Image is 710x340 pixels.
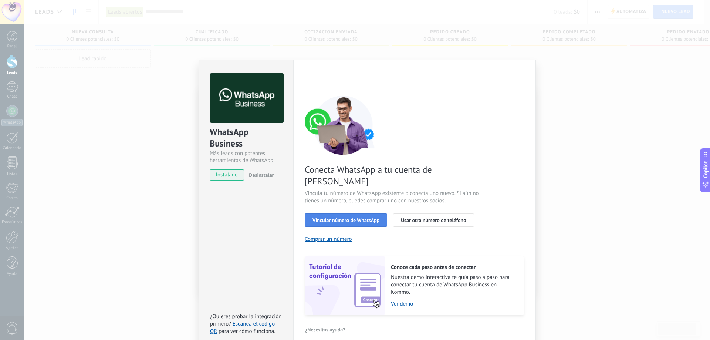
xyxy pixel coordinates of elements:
span: Conecta WhatsApp a tu cuenta de [PERSON_NAME] [305,164,481,187]
span: ¿Necesitas ayuda? [305,327,345,332]
h2: Conoce cada paso antes de conectar [391,264,517,271]
img: logo_main.png [210,73,284,123]
span: Copilot [702,161,709,178]
a: Ver demo [391,300,517,307]
span: instalado [210,169,244,181]
button: ¿Necesitas ayuda? [305,324,346,335]
span: Vincular número de WhatsApp [312,218,379,223]
div: Más leads con potentes herramientas de WhatsApp [210,150,283,164]
span: Nuestra demo interactiva te guía paso a paso para conectar tu cuenta de WhatsApp Business en Kommo. [391,274,517,296]
button: Desinstalar [246,169,274,181]
button: Comprar un número [305,236,352,243]
span: Usar otro número de teléfono [401,218,466,223]
span: Vincula tu número de WhatsApp existente o conecta uno nuevo. Si aún no tienes un número, puedes c... [305,190,481,205]
span: para ver cómo funciona. [219,328,275,335]
span: Desinstalar [249,172,274,178]
div: WhatsApp Business [210,126,283,150]
span: ¿Quieres probar la integración primero? [210,313,282,327]
a: Escanea el código QR [210,320,275,335]
button: Vincular número de WhatsApp [305,213,387,227]
img: connect number [305,95,382,155]
button: Usar otro número de teléfono [393,213,474,227]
